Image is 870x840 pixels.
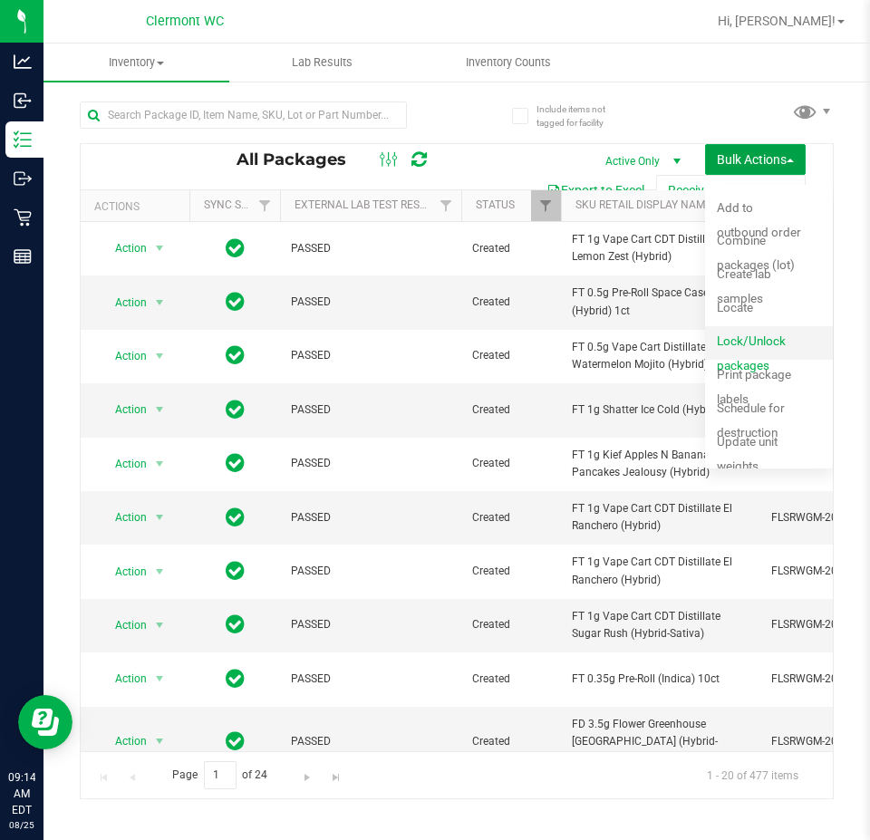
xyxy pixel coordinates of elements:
[226,450,245,476] span: In Sync
[717,152,794,167] span: Bulk Actions
[295,761,321,786] a: Go to the next page
[717,200,801,239] span: Add to outbound order
[14,169,32,188] inline-svg: Outbound
[476,198,515,211] a: Status
[572,716,749,768] span: FD 3.5g Flower Greenhouse [GEOGRAPHIC_DATA] (Hybrid-Indica)
[204,761,237,789] input: 1
[204,198,274,211] a: Sync Status
[149,397,171,422] span: select
[14,130,32,149] inline-svg: Inventory
[267,54,377,71] span: Lab Results
[99,451,148,477] span: Action
[14,92,32,110] inline-svg: Inbound
[572,554,749,588] span: FT 1g Vape Cart CDT Distillate El Ranchero (Hybrid)
[149,729,171,754] span: select
[295,198,437,211] a: External Lab Test Result
[146,14,224,29] span: Clermont WC
[472,401,550,419] span: Created
[157,761,283,789] span: Page of 24
[291,671,450,688] span: PASSED
[250,190,280,221] a: Filter
[149,559,171,584] span: select
[717,401,785,439] span: Schedule for destruction
[291,509,450,526] span: PASSED
[99,236,148,261] span: Action
[226,343,245,368] span: In Sync
[572,608,749,642] span: FT 1g Vape Cart CDT Distillate Sugar Rush (Hybrid-Sativa)
[43,54,229,71] span: Inventory
[80,101,407,129] input: Search Package ID, Item Name, SKU, Lot or Part Number...
[656,175,806,206] button: Receive Non-Cannabis
[291,347,450,364] span: PASSED
[226,236,245,261] span: In Sync
[536,102,627,130] span: Include items not tagged for facility
[94,200,182,213] div: Actions
[226,505,245,530] span: In Sync
[43,43,229,82] a: Inventory
[472,294,550,311] span: Created
[717,266,771,305] span: Create lab samples
[572,447,749,481] span: FT 1g Kief Apples N Bananas x Pancakes Jealousy (Hybrid)
[472,616,550,633] span: Created
[149,236,171,261] span: select
[291,401,450,419] span: PASSED
[535,175,656,206] button: Export to Excel
[291,563,450,580] span: PASSED
[8,769,35,818] p: 09:14 AM EDT
[717,333,786,372] span: Lock/Unlock packages
[99,290,148,315] span: Action
[99,613,148,638] span: Action
[226,289,245,314] span: In Sync
[149,505,171,530] span: select
[291,616,450,633] span: PASSED
[99,397,148,422] span: Action
[291,294,450,311] span: PASSED
[717,300,769,339] span: Locate packages
[99,559,148,584] span: Action
[8,818,35,832] p: 08/25
[472,347,550,364] span: Created
[717,367,791,406] span: Print package labels
[226,397,245,422] span: In Sync
[472,563,550,580] span: Created
[226,612,245,637] span: In Sync
[149,613,171,638] span: select
[99,729,148,754] span: Action
[718,14,836,28] span: Hi, [PERSON_NAME]!
[575,198,711,211] a: SKU Retail Display Name
[692,761,813,788] span: 1 - 20 of 477 items
[226,558,245,584] span: In Sync
[572,285,749,319] span: FT 0.5g Pre-Roll Space Case (Hybrid) 1ct
[431,190,461,221] a: Filter
[226,729,245,754] span: In Sync
[572,671,749,688] span: FT 0.35g Pre-Roll (Indica) 10ct
[99,666,148,691] span: Action
[14,208,32,227] inline-svg: Retail
[717,233,795,272] span: Combine packages (lot)
[572,339,749,373] span: FT 0.5g Vape Cart Distillate Watermelon Mojito (Hybrid)
[14,53,32,71] inline-svg: Analytics
[99,505,148,530] span: Action
[472,240,550,257] span: Created
[705,144,806,175] button: Bulk Actions
[572,231,749,266] span: FT 1g Vape Cart CDT Distillate Lemon Zest (Hybrid)
[441,54,575,71] span: Inventory Counts
[99,343,148,369] span: Action
[531,190,561,221] a: Filter
[149,451,171,477] span: select
[291,240,450,257] span: PASSED
[323,761,349,786] a: Go to the last page
[415,43,601,82] a: Inventory Counts
[291,733,450,750] span: PASSED
[226,666,245,691] span: In Sync
[717,434,778,473] span: Update unit weights
[472,733,550,750] span: Created
[472,455,550,472] span: Created
[291,455,450,472] span: PASSED
[14,247,32,266] inline-svg: Reports
[149,290,171,315] span: select
[229,43,415,82] a: Lab Results
[149,343,171,369] span: select
[572,401,749,419] span: FT 1g Shatter Ice Cold (Hybrid)
[18,695,72,749] iframe: Resource center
